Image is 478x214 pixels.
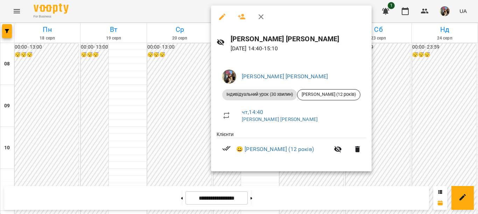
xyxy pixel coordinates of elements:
[231,34,366,44] h6: [PERSON_NAME] [PERSON_NAME]
[217,131,366,163] ul: Клієнти
[231,44,366,53] p: [DATE] 14:40 - 15:10
[242,73,328,80] a: [PERSON_NAME] [PERSON_NAME]
[297,89,360,100] div: [PERSON_NAME] (12 років)
[222,144,231,152] svg: Візит сплачено
[297,91,360,98] span: [PERSON_NAME] (12 років)
[242,109,263,115] a: чт , 14:40
[222,91,297,98] span: Індивідуальний урок (30 хвилин)
[222,70,236,84] img: 497ea43cfcb3904c6063eaf45c227171.jpeg
[242,116,318,122] a: [PERSON_NAME] [PERSON_NAME]
[236,145,314,154] a: 😀 [PERSON_NAME] (12 років)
